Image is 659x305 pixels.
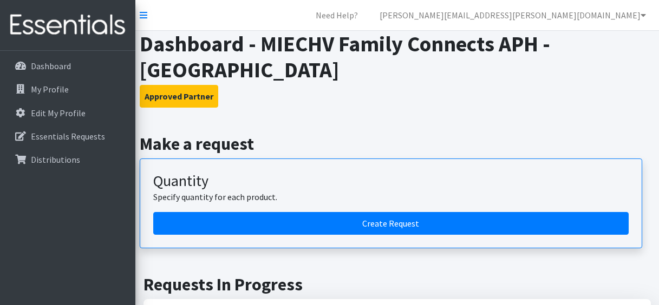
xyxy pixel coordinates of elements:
[31,154,80,165] p: Distributions
[4,125,131,147] a: Essentials Requests
[371,4,655,26] a: [PERSON_NAME][EMAIL_ADDRESS][PERSON_NAME][DOMAIN_NAME]
[307,4,367,26] a: Need Help?
[4,55,131,77] a: Dashboard
[31,131,105,142] p: Essentials Requests
[4,7,131,43] img: HumanEssentials
[153,172,629,190] h3: Quantity
[140,31,655,83] h1: Dashboard - MIECHV Family Connects APH - [GEOGRAPHIC_DATA]
[143,274,651,295] h2: Requests In Progress
[140,85,218,108] button: Approved Partner
[31,61,71,71] p: Dashboard
[153,190,629,203] p: Specify quantity for each product.
[31,108,86,118] p: Edit My Profile
[4,78,131,100] a: My Profile
[140,134,655,154] h2: Make a request
[4,102,131,124] a: Edit My Profile
[153,212,629,235] a: Create a request by quantity
[4,149,131,170] a: Distributions
[31,84,69,95] p: My Profile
